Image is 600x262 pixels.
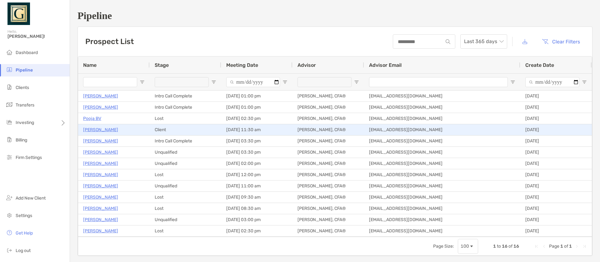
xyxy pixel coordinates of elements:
[85,37,134,46] h3: Prospect List
[83,137,118,145] a: [PERSON_NAME]
[369,62,402,68] span: Advisor Email
[364,180,520,191] div: [EMAIL_ADDRESS][DOMAIN_NAME]
[150,169,221,180] div: Lost
[16,102,34,108] span: Transfers
[221,147,292,158] div: [DATE] 03:30 pm
[292,225,364,236] div: [PERSON_NAME], CFA®
[83,103,118,111] a: [PERSON_NAME]
[574,244,579,249] div: Next Page
[369,77,508,87] input: Advisor Email Filter Input
[364,158,520,169] div: [EMAIL_ADDRESS][DOMAIN_NAME]
[364,113,520,124] div: [EMAIL_ADDRESS][DOMAIN_NAME]
[6,211,13,219] img: settings icon
[458,239,478,254] div: Page Size
[520,91,592,101] div: [DATE]
[150,158,221,169] div: Unqualified
[502,244,507,249] span: 16
[77,10,592,22] h1: Pipeline
[83,92,118,100] a: [PERSON_NAME]
[560,244,563,249] span: 1
[221,102,292,113] div: [DATE] 01:00 pm
[520,225,592,236] div: [DATE]
[6,66,13,73] img: pipeline icon
[513,244,519,249] span: 16
[292,91,364,101] div: [PERSON_NAME], CFA®
[16,85,29,90] span: Clients
[150,136,221,146] div: Intro Call Complete
[150,147,221,158] div: Unqualified
[520,147,592,158] div: [DATE]
[221,124,292,135] div: [DATE] 11:30 am
[83,193,118,201] p: [PERSON_NAME]
[497,244,501,249] span: to
[83,227,118,235] a: [PERSON_NAME]
[226,77,280,87] input: Meeting Date Filter Input
[150,124,221,135] div: Client
[83,148,118,156] a: [PERSON_NAME]
[534,244,539,249] div: First Page
[6,153,13,161] img: firm-settings icon
[364,136,520,146] div: [EMAIL_ADDRESS][DOMAIN_NAME]
[520,136,592,146] div: [DATE]
[292,203,364,214] div: [PERSON_NAME], CFA®
[292,124,364,135] div: [PERSON_NAME], CFA®
[292,214,364,225] div: [PERSON_NAME], CFA®
[221,192,292,203] div: [DATE] 09:30 am
[6,136,13,143] img: billing icon
[150,113,221,124] div: Lost
[83,115,101,122] a: Pooja BV
[83,216,118,224] a: [PERSON_NAME]
[520,203,592,214] div: [DATE]
[520,192,592,203] div: [DATE]
[16,67,33,73] span: Pipeline
[221,113,292,124] div: [DATE] 02:30 pm
[297,62,316,68] span: Advisor
[16,137,27,143] span: Billing
[564,244,568,249] span: of
[364,214,520,225] div: [EMAIL_ADDRESS][DOMAIN_NAME]
[226,62,258,68] span: Meeting Date
[221,225,292,236] div: [DATE] 02:30 pm
[83,182,118,190] a: [PERSON_NAME]
[520,124,592,135] div: [DATE]
[582,80,587,85] button: Open Filter Menu
[292,147,364,158] div: [PERSON_NAME], CFA®
[221,203,292,214] div: [DATE] 08:30 am
[16,230,33,236] span: Get Help
[16,213,32,218] span: Settings
[364,192,520,203] div: [EMAIL_ADDRESS][DOMAIN_NAME]
[83,77,137,87] input: Name Filter Input
[364,91,520,101] div: [EMAIL_ADDRESS][DOMAIN_NAME]
[549,244,559,249] span: Page
[433,244,454,249] div: Page Size:
[446,39,450,44] img: input icon
[510,80,515,85] button: Open Filter Menu
[292,158,364,169] div: [PERSON_NAME], CFA®
[83,160,118,167] a: [PERSON_NAME]
[520,214,592,225] div: [DATE]
[537,35,585,48] button: Clear Filters
[292,169,364,180] div: [PERSON_NAME], CFA®
[525,62,554,68] span: Create Date
[83,126,118,134] a: [PERSON_NAME]
[221,136,292,146] div: [DATE] 03:30 pm
[6,194,13,201] img: add_new_client icon
[221,180,292,191] div: [DATE] 11:00 am
[150,214,221,225] div: Unqualified
[354,80,359,85] button: Open Filter Menu
[292,192,364,203] div: [PERSON_NAME], CFA®
[364,203,520,214] div: [EMAIL_ADDRESS][DOMAIN_NAME]
[6,246,13,254] img: logout icon
[520,158,592,169] div: [DATE]
[211,80,216,85] button: Open Filter Menu
[6,101,13,108] img: transfers icon
[83,205,118,212] a: [PERSON_NAME]
[150,91,221,101] div: Intro Call Complete
[16,195,46,201] span: Add New Client
[150,102,221,113] div: Intro Call Complete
